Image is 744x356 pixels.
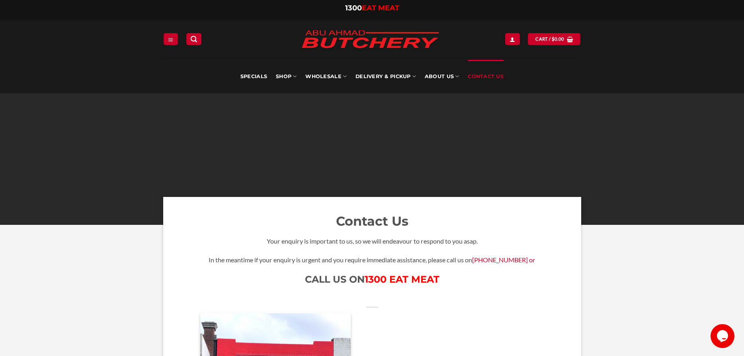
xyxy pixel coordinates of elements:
h1: CALL US ON [179,273,565,285]
iframe: chat widget [711,324,736,348]
a: Specials [240,60,267,93]
a: SHOP [276,60,297,93]
a: Menu [164,33,178,45]
h2: Contact Us [179,213,565,230]
a: Delivery & Pickup [355,60,416,93]
p: Your enquiry is important to us, so we will endeavour to respond to you asap. [179,236,565,246]
a: 1300EAT MEAT [345,4,399,12]
bdi: 0.00 [552,36,564,41]
a: Wholesale [305,60,347,93]
a: Search [186,33,201,45]
a: Login [505,33,519,45]
span: 1300 [345,4,362,12]
a: 1300 EAT MEAT [365,273,439,285]
img: Abu Ahmad Butchery [295,25,446,55]
p: In the meantime if your enquiry is urgent and you require immediate assistance, please call us on [179,255,565,265]
a: Contact Us [468,60,504,93]
span: Cart / [535,35,564,43]
a: View cart [528,33,580,45]
a: About Us [425,60,459,93]
span: EAT MEAT [362,4,399,12]
a: [PHONE_NUMBER] or [472,256,535,264]
span: $ [552,35,555,43]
